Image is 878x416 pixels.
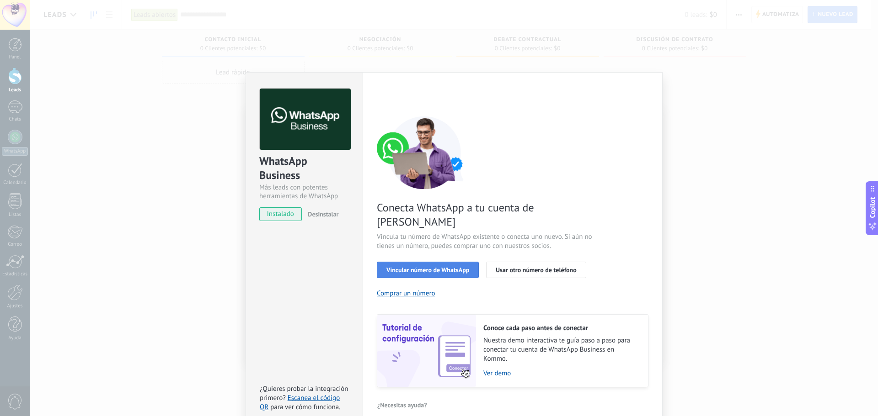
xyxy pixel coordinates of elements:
button: Vincular número de WhatsApp [377,262,479,278]
a: Ver demo [483,369,639,378]
div: WhatsApp Business [259,154,349,183]
span: Desinstalar [308,210,338,218]
button: Usar otro número de teléfono [486,262,586,278]
span: Vincular número de WhatsApp [386,267,469,273]
img: connect number [377,116,473,189]
h2: Conoce cada paso antes de conectar [483,324,639,332]
button: Desinstalar [304,207,338,221]
span: para ver cómo funciona. [270,403,340,411]
span: Conecta WhatsApp a tu cuenta de [PERSON_NAME] [377,200,594,229]
span: ¿Necesitas ayuda? [377,402,427,408]
span: ¿Quieres probar la integración primero? [260,384,348,402]
a: Escanea el código QR [260,394,340,411]
span: Usar otro número de teléfono [496,267,576,273]
span: Nuestra demo interactiva te guía paso a paso para conectar tu cuenta de WhatsApp Business en Kommo. [483,336,639,363]
span: instalado [260,207,301,221]
button: Comprar un número [377,289,435,298]
img: logo_main.png [260,89,351,150]
span: Vincula tu número de WhatsApp existente o conecta uno nuevo. Si aún no tienes un número, puedes c... [377,232,594,251]
div: Más leads con potentes herramientas de WhatsApp [259,183,349,200]
button: ¿Necesitas ayuda? [377,398,428,412]
span: Copilot [868,197,877,218]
